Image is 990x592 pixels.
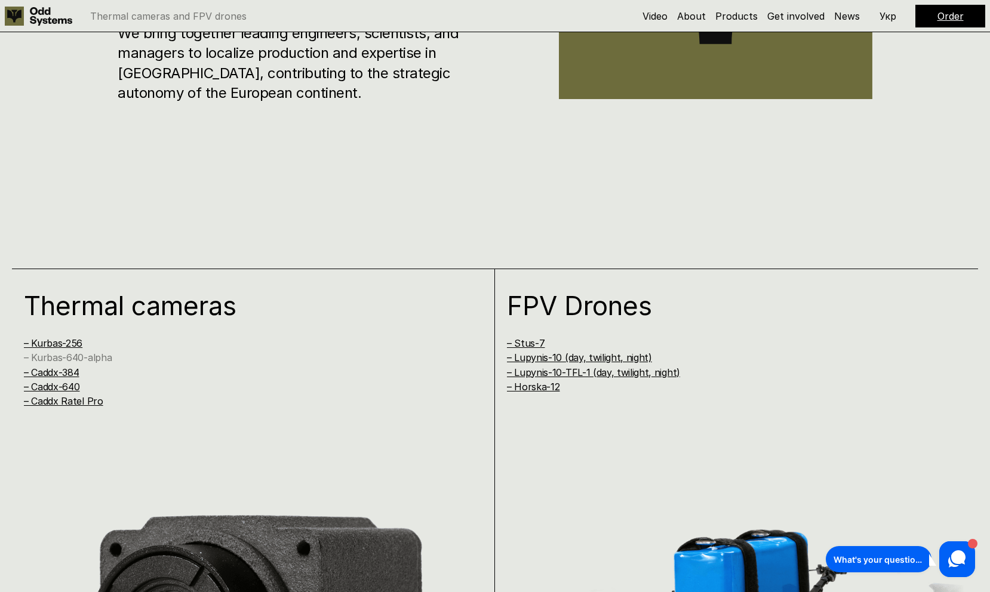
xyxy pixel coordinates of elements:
[90,11,247,21] p: Thermal cameras and FPV drones
[118,23,487,103] h3: We bring together leading engineers, scientists, and managers to localize production and expertis...
[507,381,559,393] a: – Horska-12
[834,10,860,22] a: News
[24,292,456,319] h1: Thermal cameras
[507,351,652,363] a: – Lupynis-10 (day, twilight, night)
[642,10,668,22] a: Video
[507,337,545,349] a: – Stus-7
[823,538,978,580] iframe: HelpCrunch
[24,351,112,363] a: – Kurbas-640-alpha
[24,337,82,349] a: – Kurbas-256
[937,10,964,22] a: Order
[507,292,939,319] h1: FPV Drones
[677,10,706,22] a: About
[24,366,79,378] a: – Caddx-384
[507,366,680,378] a: – Lupynis-10-TFL-1 (day, twilight, night)
[24,395,103,407] a: – Caddx Ratel Pro
[880,11,896,21] p: Укр
[24,381,79,393] a: – Caddx-640
[767,10,825,22] a: Get involved
[715,10,758,22] a: Products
